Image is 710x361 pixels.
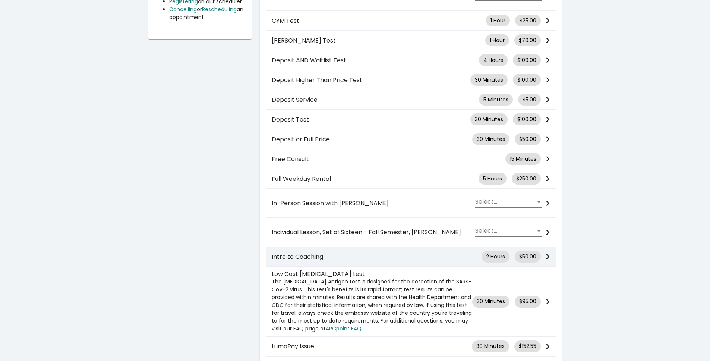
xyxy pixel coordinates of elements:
mat-list-item: 30 Minutes $152.55 [266,337,556,357]
mat-chip: $95.00 [515,296,541,308]
span: Select... [475,198,536,205]
mat-chip: 1 Hour [485,34,509,46]
mat-chip: $25.00 [515,15,541,26]
mat-chip: $70.00 [514,34,541,46]
mat-chip: 1 Hour [486,15,510,26]
mat-list-item: 1 Hour $70.00 [266,31,556,50]
mat-list-item: 5 Hours $250.00 [266,169,556,189]
mat-select: Select... [475,227,542,234]
mat-chip: $250.00 [512,173,541,185]
mat-list-item: Individual Lesson, Set of Sixteen - Fall Semester, [PERSON_NAME] [266,218,556,247]
mat-list-item: 30 Minutes $100.00 [266,70,556,90]
h3: Full Weekday Rental [272,175,479,182]
h3: Low Cost [MEDICAL_DATA] test [272,270,472,277]
mat-list-item: 5 Minutes $5.00 [266,90,556,110]
h3: Deposit Test [272,116,470,123]
mat-list-item: 1 Hour $25.00 [266,11,556,31]
span: $100.00 [517,56,536,64]
mat-chip: 30 Minutes [472,296,509,308]
mat-chip: 5 Minutes [479,94,513,106]
mat-list-item: 30 Minutes $95.00 [266,267,556,336]
h3: [PERSON_NAME] Test [272,37,485,44]
p: The [MEDICAL_DATA] Antigen test is designed for the detection of the SARS-CoV-2 virus. This test'... [272,278,472,333]
mat-chip: 30 Minutes [472,133,509,145]
h3: CYM Test [272,17,486,24]
mat-list-item: In-Person Session with [PERSON_NAME] [266,189,556,218]
span: $50.00 [519,135,536,143]
h3: Intro to Coaching [272,253,482,260]
mat-list-item: 2 Hours $50.00 [266,247,556,267]
span: Select... [475,227,536,234]
span: $25.00 [520,17,536,25]
mat-chip: 30 Minutes [470,113,508,125]
a: Cancelling [169,6,197,13]
h3: Deposit Higher Than Price Test [272,76,470,84]
mat-list-item: 15 Minutes [266,149,556,169]
h3: Deposit AND Waitlist Test [272,57,479,64]
span: $152.55 [519,342,536,350]
mat-chip: 30 Minutes [470,74,508,86]
mat-list-item: 30 Minutes $100.00 [266,110,556,129]
mat-list-item: 4 Hours $100.00 [266,50,556,70]
span: $100.00 [517,116,536,123]
h3: Individual Lesson, Set of Sixteen - Fall Semester, [PERSON_NAME] [272,229,477,236]
span: $95.00 [519,298,536,305]
li: or an appointment [169,6,246,21]
mat-chip: 15 Minutes [505,153,541,165]
mat-chip: $152.55 [514,340,541,352]
mat-chip: $5.00 [518,94,541,106]
span: $250.00 [516,175,536,183]
mat-select: Select... [475,198,542,205]
mat-chip: 5 Hours [479,173,507,185]
h3: Deposit or Full Price [272,136,472,143]
mat-chip: $100.00 [513,113,541,125]
mat-chip: $100.00 [513,74,541,86]
mat-chip: 2 Hours [482,251,509,263]
mat-chip: $50.00 [515,133,541,145]
h3: In-Person Session with [PERSON_NAME] [272,200,477,207]
h3: Free Consult [272,156,505,163]
mat-chip: $50.00 [515,251,541,263]
h3: Deposit Service [272,96,479,103]
span: $100.00 [517,76,536,84]
mat-list-item: 30 Minutes $50.00 [266,129,556,149]
a: Rescheduling [202,6,237,13]
span: $70.00 [519,37,536,44]
mat-chip: 30 Minutes [472,340,509,352]
span: $50.00 [519,253,536,261]
mat-chip: $100.00 [513,54,541,66]
a: ARCpoint FAQ [326,325,362,332]
h3: LumaPay Issue [272,343,472,350]
mat-chip: 4 Hours [479,54,508,66]
span: $5.00 [523,96,536,104]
